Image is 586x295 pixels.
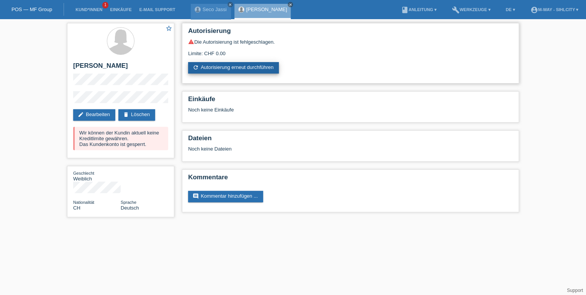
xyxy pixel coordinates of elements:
a: commentKommentar hinzufügen ... [188,191,263,202]
a: account_circlem-way - Sihlcity ▾ [527,7,582,12]
i: comment [193,193,199,199]
a: close [228,2,233,7]
a: Kund*innen [72,7,106,12]
a: Seco Jassi [203,7,227,12]
span: Deutsch [121,205,139,211]
i: edit [78,111,84,118]
h2: [PERSON_NAME] [73,62,168,74]
div: Wir können der Kundin aktuell keine Kreditlimite gewähren. Das Kundenkonto ist gesperrt. [73,127,168,150]
div: Noch keine Einkäufe [188,107,513,118]
a: E-Mail Support [136,7,179,12]
div: Weiblich [73,170,121,182]
a: deleteLöschen [118,109,155,121]
div: Die Autorisierung ist fehlgeschlagen. [188,39,513,45]
div: Limite: CHF 0.00 [188,45,513,56]
a: POS — MF Group [11,7,52,12]
h2: Kommentare [188,174,513,185]
i: book [401,6,408,14]
i: close [288,3,292,7]
i: delete [123,111,129,118]
i: refresh [193,64,199,70]
a: Einkäufe [106,7,135,12]
a: buildWerkzeuge ▾ [448,7,494,12]
a: refreshAutorisierung erneut durchführen [188,62,279,74]
a: bookAnleitung ▾ [397,7,440,12]
a: editBearbeiten [73,109,115,121]
h2: Dateien [188,134,513,146]
i: star_border [165,25,172,32]
span: Sprache [121,200,136,205]
a: [PERSON_NAME] [246,7,287,12]
span: Geschlecht [73,171,94,175]
i: warning [188,39,194,45]
h2: Autorisierung [188,27,513,39]
i: account_circle [530,6,538,14]
a: star_border [165,25,172,33]
i: close [228,3,232,7]
span: 1 [102,2,108,8]
h2: Einkäufe [188,95,513,107]
a: close [288,2,293,7]
a: Support [567,288,583,293]
span: Nationalität [73,200,94,205]
div: Noch keine Dateien [188,146,422,152]
i: build [452,6,460,14]
span: Schweiz [73,205,80,211]
a: DE ▾ [502,7,519,12]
